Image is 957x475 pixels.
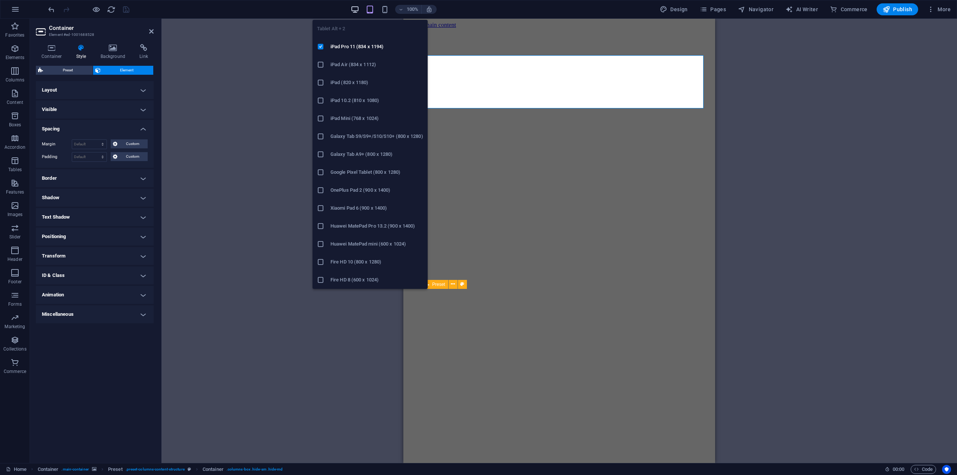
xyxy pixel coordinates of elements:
[942,465,951,474] button: Usercentrics
[330,132,423,141] h6: Galaxy Tab S9/S9+/S10/S10+ (800 x 1280)
[47,5,56,14] button: undo
[893,465,904,474] span: 00 00
[657,3,691,15] button: Design
[924,3,954,15] button: More
[330,114,423,123] h6: iPad Mini (768 x 1024)
[330,275,423,284] h6: Fire HD 8 (600 x 1024)
[45,66,90,75] span: Preset
[877,3,918,15] button: Publish
[735,3,776,15] button: Navigator
[36,286,154,304] h4: Animation
[914,465,933,474] span: Code
[188,467,191,471] i: This element is a customizable preset
[330,96,423,105] h6: iPad 10.2 (810 x 1080)
[36,120,154,133] h4: Spacing
[782,3,821,15] button: AI Writer
[330,150,423,159] h6: Galaxy Tab A9+ (800 x 1280)
[36,247,154,265] h4: Transform
[7,99,23,105] p: Content
[36,189,154,207] h4: Shadow
[898,466,899,472] span: :
[42,140,72,149] label: Margin
[120,139,145,148] span: Custom
[111,152,148,161] button: Custom
[330,222,423,231] h6: Huawei MatePad Pro 13.2 (900 x 1400)
[126,465,185,474] span: . preset-columns-content-structure
[395,5,422,14] button: 100%
[4,144,25,150] p: Accordion
[426,6,433,13] i: On resize automatically adjust zoom level to fit chosen device.
[4,324,25,330] p: Marketing
[227,465,283,474] span: . columns-box .hide-sm .hide-md
[785,6,818,13] span: AI Writer
[3,3,53,9] a: Skip to main content
[49,31,139,38] h3: Element #ed-1001688528
[36,169,154,187] h4: Border
[7,212,23,218] p: Images
[95,44,134,60] h4: Background
[111,139,148,148] button: Custom
[107,5,116,14] button: reload
[830,6,868,13] span: Commerce
[9,122,21,128] p: Boxes
[71,44,95,60] h4: Style
[8,167,22,173] p: Tables
[657,3,691,15] div: Design (Ctrl+Alt+Y)
[8,301,22,307] p: Forms
[36,208,154,226] h4: Text Shadow
[827,3,871,15] button: Commerce
[885,465,905,474] h6: Session time
[7,256,22,262] p: Header
[93,66,154,75] button: Element
[6,77,24,83] p: Columns
[738,6,773,13] span: Navigator
[8,279,22,285] p: Footer
[36,44,71,60] h4: Container
[3,346,26,352] p: Collections
[92,467,96,471] i: This element contains a background
[330,204,423,213] h6: Xiaomi Pad 6 (900 x 1400)
[330,78,423,87] h6: iPad (820 x 1180)
[47,5,56,14] i: Undo: change_background_size (Ctrl+Z)
[330,168,423,177] h6: Google Pixel Tablet (800 x 1280)
[36,228,154,246] h4: Positioning
[883,6,912,13] span: Publish
[4,368,26,374] p: Commerce
[330,240,423,249] h6: Huawei MatePad mini (600 x 1024)
[330,257,423,266] h6: Fire HD 10 (800 x 1280)
[36,66,93,75] button: Preset
[49,25,154,31] h2: Container
[36,81,154,99] h4: Layout
[6,189,24,195] p: Features
[36,266,154,284] h4: ID & Class
[697,3,729,15] button: Pages
[6,465,27,474] a: Click to cancel selection. Double-click to open Pages
[103,66,151,75] span: Element
[42,152,72,161] label: Padding
[9,234,21,240] p: Slider
[108,465,123,474] span: Click to select. Double-click to edit
[107,5,116,14] i: Reload page
[38,465,59,474] span: Click to select. Double-click to edit
[660,6,688,13] span: Design
[5,32,24,38] p: Favorites
[911,465,936,474] button: Code
[38,465,283,474] nav: breadcrumb
[36,101,154,118] h4: Visible
[700,6,726,13] span: Pages
[330,186,423,195] h6: OnePlus Pad 2 (900 x 1400)
[203,465,224,474] span: Click to select. Double-click to edit
[6,55,25,61] p: Elements
[120,152,145,161] span: Custom
[36,305,154,323] h4: Miscellaneous
[134,44,154,60] h4: Link
[432,282,445,287] span: Preset
[61,465,89,474] span: . main-container
[927,6,951,13] span: More
[330,60,423,69] h6: iPad Air (834 x 1112)
[406,5,418,14] h6: 100%
[330,42,423,51] h6: iPad Pro 11 (834 x 1194)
